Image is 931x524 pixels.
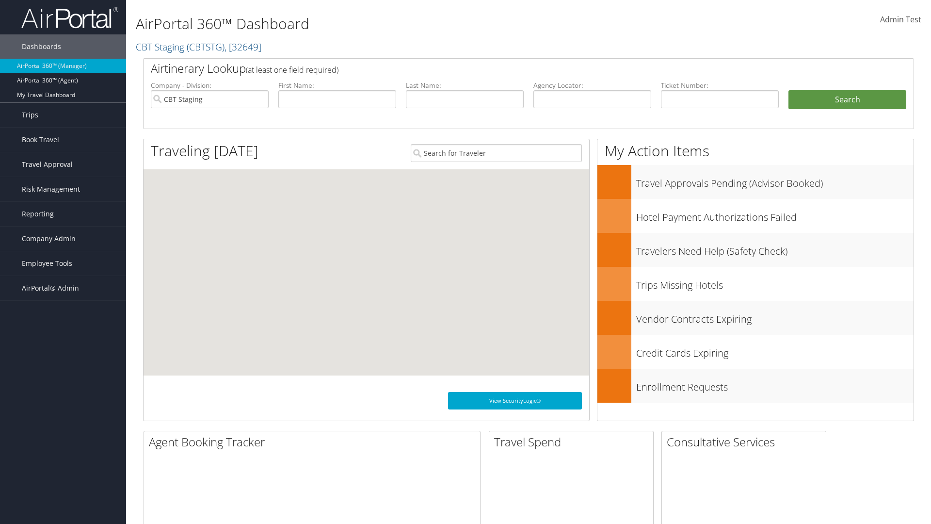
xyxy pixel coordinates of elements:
[21,6,118,29] img: airportal-logo.png
[661,81,779,90] label: Ticket Number:
[448,392,582,409] a: View SecurityLogic®
[597,369,914,403] a: Enrollment Requests
[636,274,914,292] h3: Trips Missing Hotels
[880,14,921,25] span: Admin Test
[597,199,914,233] a: Hotel Payment Authorizations Failed
[597,233,914,267] a: Travelers Need Help (Safety Check)
[636,376,914,394] h3: Enrollment Requests
[636,342,914,360] h3: Credit Cards Expiring
[225,40,261,53] span: , [ 32649 ]
[406,81,524,90] label: Last Name:
[597,165,914,199] a: Travel Approvals Pending (Advisor Booked)
[597,267,914,301] a: Trips Missing Hotels
[636,308,914,326] h3: Vendor Contracts Expiring
[411,144,582,162] input: Search for Traveler
[22,152,73,177] span: Travel Approval
[151,81,269,90] label: Company - Division:
[597,301,914,335] a: Vendor Contracts Expiring
[667,434,826,450] h2: Consultative Services
[187,40,225,53] span: ( CBTSTG )
[22,177,80,201] span: Risk Management
[151,60,842,77] h2: Airtinerary Lookup
[136,14,659,34] h1: AirPortal 360™ Dashboard
[22,128,59,152] span: Book Travel
[246,65,338,75] span: (at least one field required)
[636,206,914,224] h3: Hotel Payment Authorizations Failed
[636,172,914,190] h3: Travel Approvals Pending (Advisor Booked)
[149,434,480,450] h2: Agent Booking Tracker
[788,90,906,110] button: Search
[22,276,79,300] span: AirPortal® Admin
[22,202,54,226] span: Reporting
[278,81,396,90] label: First Name:
[151,141,258,161] h1: Traveling [DATE]
[597,335,914,369] a: Credit Cards Expiring
[22,227,76,251] span: Company Admin
[494,434,653,450] h2: Travel Spend
[533,81,651,90] label: Agency Locator:
[880,5,921,35] a: Admin Test
[636,240,914,258] h3: Travelers Need Help (Safety Check)
[22,34,61,59] span: Dashboards
[22,251,72,276] span: Employee Tools
[22,103,38,127] span: Trips
[136,40,261,53] a: CBT Staging
[597,141,914,161] h1: My Action Items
